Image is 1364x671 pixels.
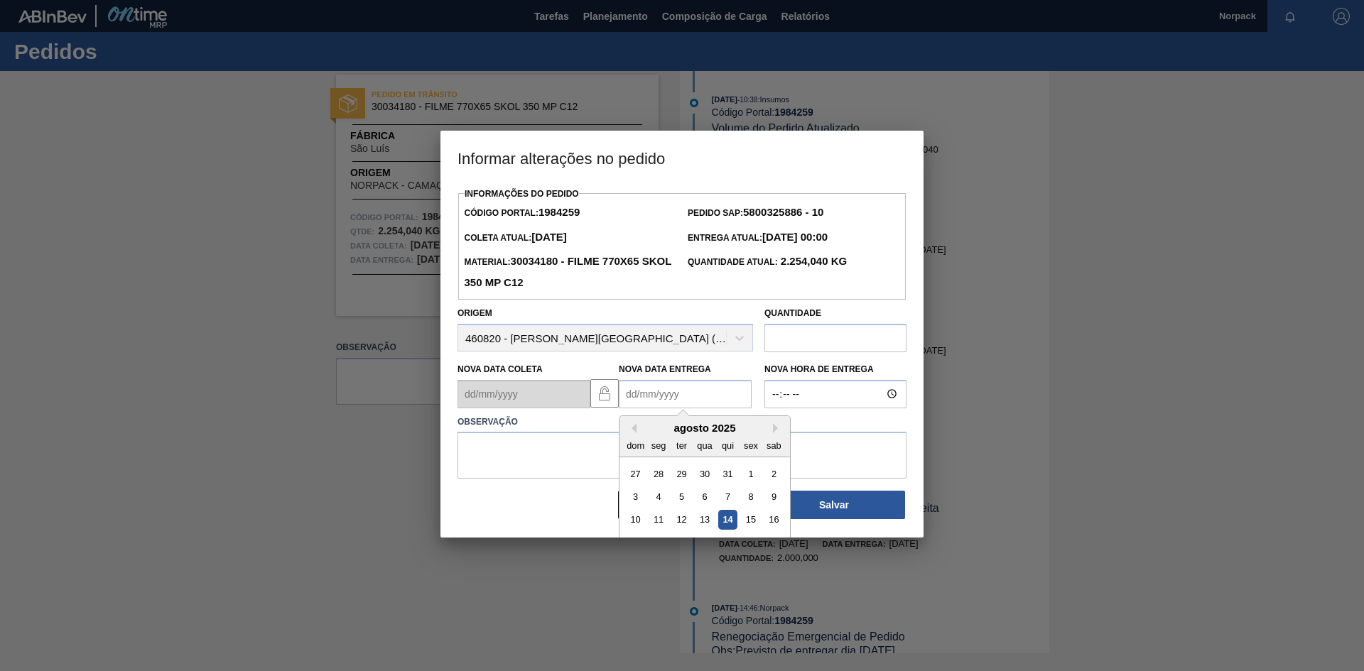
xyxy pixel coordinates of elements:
[741,510,760,529] div: Choose sexta-feira, 15 de agosto de 2025
[764,308,821,318] label: Quantidade
[778,255,848,267] strong: 2.254,040 KG
[590,379,619,408] button: unlocked
[538,206,580,218] strong: 1984259
[626,533,645,552] div: Choose domingo, 17 de agosto de 2025
[440,131,924,185] h3: Informar alterações no pedido
[627,423,637,433] button: Previous Month
[695,487,714,506] div: Choose quarta-feira, 6 de agosto de 2025
[458,308,492,318] label: Origem
[458,412,906,432] label: Observação
[688,257,847,267] span: Quantidade Atual:
[596,385,613,402] img: unlocked
[465,189,579,199] label: Informações do Pedido
[672,487,691,506] div: Choose terça-feira, 5 de agosto de 2025
[672,510,691,529] div: Choose terça-feira, 12 de agosto de 2025
[741,464,760,483] div: Choose sexta-feira, 1 de agosto de 2025
[763,491,905,519] button: Salvar
[649,510,669,529] div: Choose segunda-feira, 11 de agosto de 2025
[672,464,691,483] div: Choose terça-feira, 29 de julho de 2025
[531,231,567,243] strong: [DATE]
[464,208,580,218] span: Código Portal:
[458,364,543,374] label: Nova Data Coleta
[464,255,671,288] strong: 30034180 - FILME 770X65 SKOL 350 MP C12
[618,491,760,519] button: Fechar
[626,510,645,529] div: Choose domingo, 10 de agosto de 2025
[672,533,691,552] div: Choose terça-feira, 19 de agosto de 2025
[718,487,737,506] div: Choose quinta-feira, 7 de agosto de 2025
[764,435,784,454] div: sab
[764,533,784,552] div: Choose sábado, 23 de agosto de 2025
[619,380,752,408] input: dd/mm/yyyy
[626,487,645,506] div: Choose domingo, 3 de agosto de 2025
[718,510,737,529] div: Choose quinta-feira, 14 de agosto de 2025
[649,487,669,506] div: Choose segunda-feira, 4 de agosto de 2025
[619,422,790,434] div: agosto 2025
[688,233,828,243] span: Entrega Atual:
[649,464,669,483] div: Choose segunda-feira, 28 de julho de 2025
[672,435,691,454] div: ter
[743,206,823,218] strong: 5800325886 - 10
[764,359,906,380] label: Nova Hora de Entrega
[649,533,669,552] div: Choose segunda-feira, 18 de agosto de 2025
[762,231,828,243] strong: [DATE] 00:00
[695,464,714,483] div: Choose quarta-feira, 30 de julho de 2025
[741,533,760,552] div: Choose sexta-feira, 22 de agosto de 2025
[619,364,711,374] label: Nova Data Entrega
[458,380,590,408] input: dd/mm/yyyy
[649,435,669,454] div: seg
[688,208,823,218] span: Pedido SAP:
[695,435,714,454] div: qua
[773,423,783,433] button: Next Month
[764,487,784,506] div: Choose sábado, 9 de agosto de 2025
[626,435,645,454] div: dom
[718,533,737,552] div: Choose quinta-feira, 21 de agosto de 2025
[624,462,785,600] div: month 2025-08
[741,435,760,454] div: sex
[764,464,784,483] div: Choose sábado, 2 de agosto de 2025
[741,487,760,506] div: Choose sexta-feira, 8 de agosto de 2025
[695,533,714,552] div: Choose quarta-feira, 20 de agosto de 2025
[718,464,737,483] div: Choose quinta-feira, 31 de julho de 2025
[464,257,671,288] span: Material:
[764,510,784,529] div: Choose sábado, 16 de agosto de 2025
[695,510,714,529] div: Choose quarta-feira, 13 de agosto de 2025
[718,435,737,454] div: qui
[626,464,645,483] div: Choose domingo, 27 de julho de 2025
[464,233,566,243] span: Coleta Atual:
